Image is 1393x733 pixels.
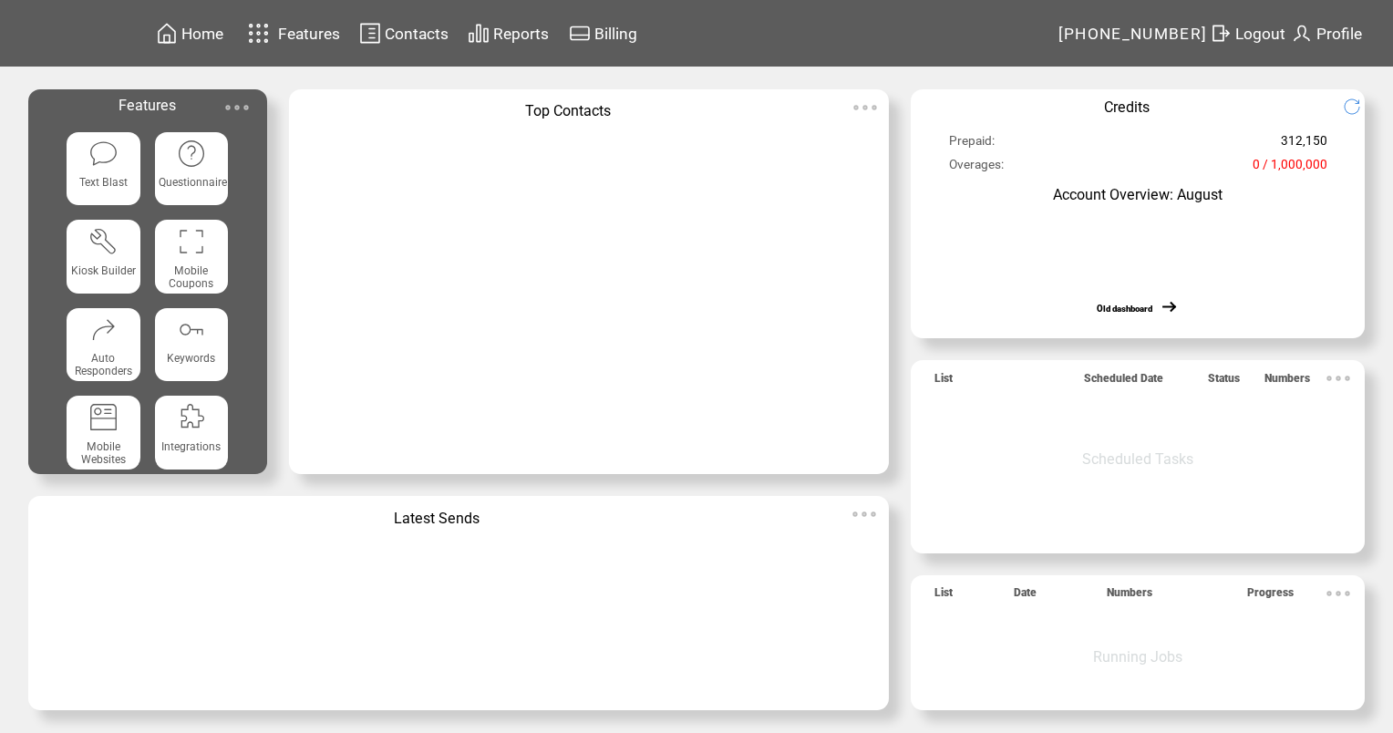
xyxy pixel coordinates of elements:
a: Keywords [155,308,228,381]
a: Home [153,19,226,47]
span: 0 / 1,000,000 [1253,157,1327,180]
span: Auto Responders [75,352,132,377]
span: Progress [1247,586,1294,607]
img: ellypsis.svg [219,89,255,126]
img: auto-responders.svg [88,315,119,345]
img: contacts.svg [359,22,381,45]
a: Mobile Websites [67,396,139,469]
img: mobile-websites.svg [88,402,119,432]
a: Billing [566,19,640,47]
a: Old dashboard [1097,304,1152,314]
a: Reports [465,19,552,47]
img: refresh.png [1343,98,1375,116]
a: Integrations [155,396,228,469]
a: Logout [1207,19,1288,47]
img: ellypsis.svg [846,496,882,532]
a: Questionnaire [155,132,228,205]
span: Top Contacts [525,102,611,119]
span: Latest Sends [394,510,480,527]
span: 312,150 [1281,133,1327,156]
img: text-blast.svg [88,139,119,169]
span: Mobile Websites [81,440,126,466]
img: features.svg [242,18,274,48]
span: Numbers [1107,586,1152,607]
span: [PHONE_NUMBER] [1058,25,1208,43]
img: tool%201.svg [88,227,119,257]
span: Home [181,25,223,43]
a: Text Blast [67,132,139,205]
span: Scheduled Date [1084,372,1163,393]
a: Mobile Coupons [155,220,228,293]
img: ellypsis.svg [1320,575,1357,612]
span: Integrations [161,440,221,453]
span: Reports [493,25,549,43]
img: home.svg [156,22,178,45]
span: Keywords [167,352,215,365]
span: List [934,586,953,607]
img: profile.svg [1291,22,1313,45]
a: Features [240,15,343,51]
span: Text Blast [79,176,128,189]
span: Overages: [949,157,1004,180]
img: chart.svg [468,22,490,45]
a: Contacts [356,19,451,47]
a: Kiosk Builder [67,220,139,293]
span: Numbers [1264,372,1310,393]
span: Prepaid: [949,133,995,156]
span: Profile [1316,25,1362,43]
img: creidtcard.svg [569,22,591,45]
span: Scheduled Tasks [1082,450,1193,468]
img: integrations.svg [177,402,207,432]
span: Mobile Coupons [169,264,213,290]
span: Running Jobs [1093,648,1182,666]
img: ellypsis.svg [1320,360,1357,397]
img: exit.svg [1210,22,1232,45]
img: questionnaire.svg [177,139,207,169]
a: Profile [1288,19,1365,47]
img: coupons.svg [177,227,207,257]
span: Contacts [385,25,449,43]
span: List [934,372,953,393]
span: Questionnaire [159,176,227,189]
img: ellypsis.svg [847,89,883,126]
span: Kiosk Builder [71,264,136,277]
img: keywords.svg [177,315,207,345]
span: Status [1208,372,1240,393]
span: Features [278,25,340,43]
span: Logout [1235,25,1285,43]
span: Date [1014,586,1037,607]
span: Features [119,97,176,114]
span: Account Overview: August [1053,186,1223,203]
span: Credits [1104,98,1150,116]
a: Auto Responders [67,308,139,381]
span: Billing [594,25,637,43]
